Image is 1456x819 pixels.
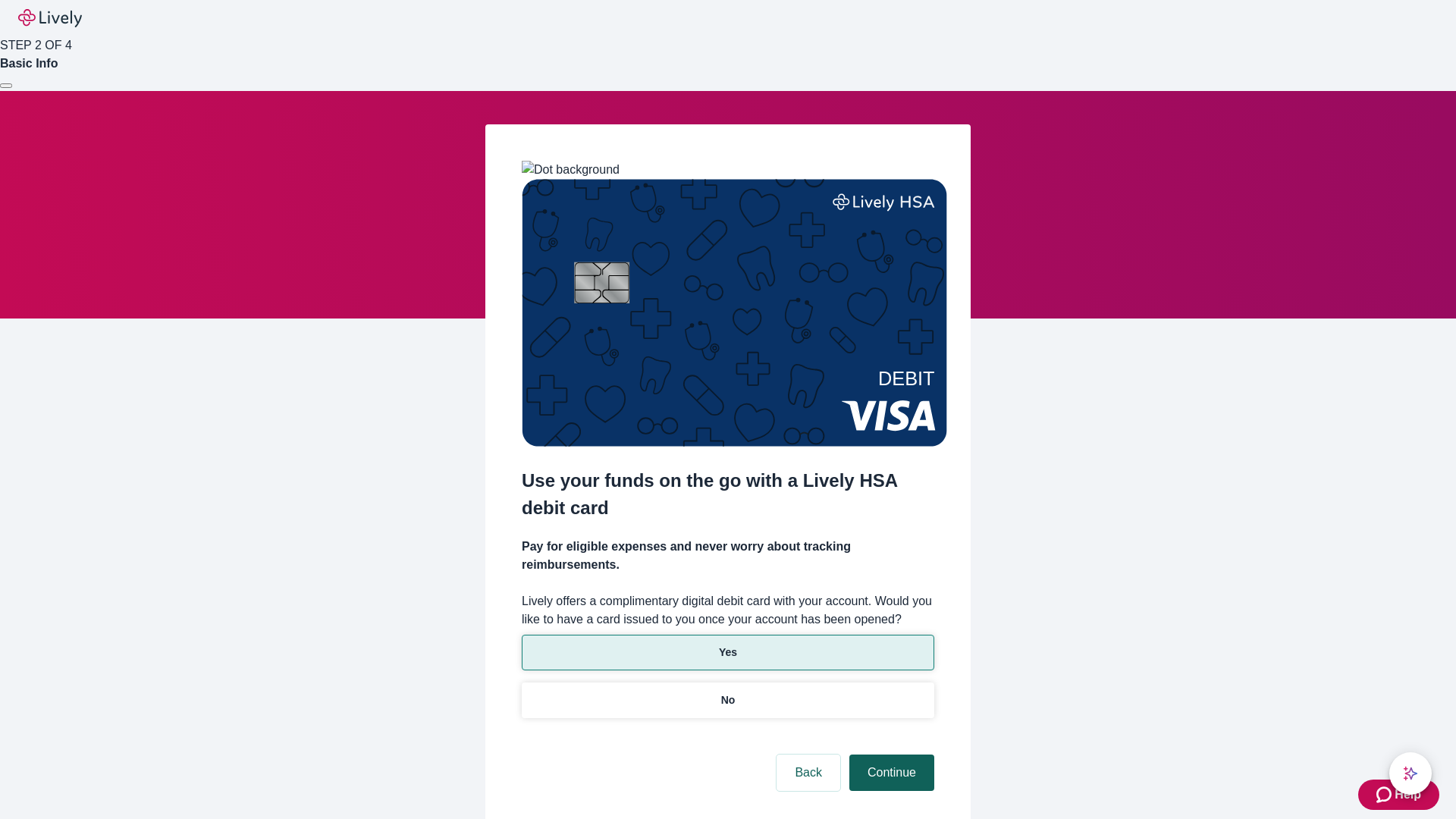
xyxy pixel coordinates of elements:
p: Yes [719,645,737,661]
h4: Pay for eligible expenses and never worry about tracking reimbursements. [522,538,934,574]
button: chat [1389,752,1432,795]
button: Zendesk support iconHelp [1358,780,1439,810]
span: Help [1395,786,1421,804]
svg: Lively AI Assistant [1403,766,1418,781]
img: Lively [18,9,82,27]
label: Lively offers a complimentary digital debit card with your account. Would you like to have a card... [522,592,934,629]
p: No [721,692,736,708]
button: Yes [522,635,934,670]
img: Debit card [522,179,947,447]
svg: Zendesk support icon [1376,786,1395,804]
img: Dot background [522,161,620,179]
button: Continue [849,755,934,791]
button: Back [777,755,840,791]
button: No [522,682,934,718]
h2: Use your funds on the go with a Lively HSA debit card [522,467,934,522]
